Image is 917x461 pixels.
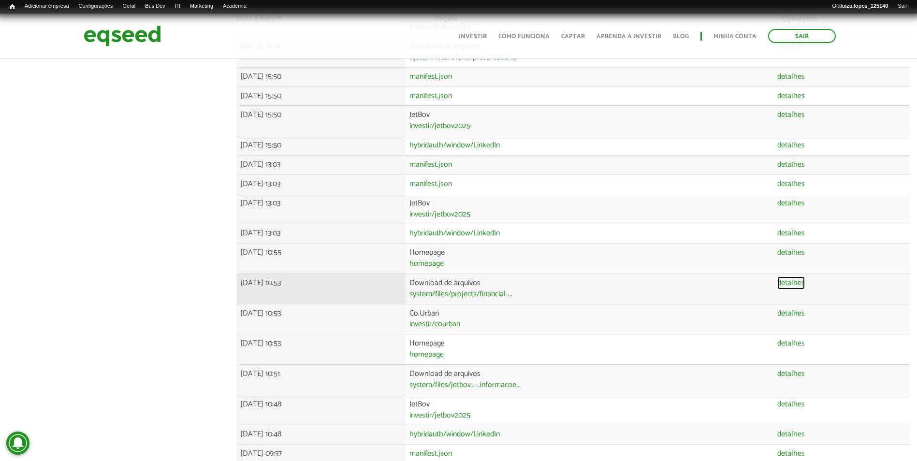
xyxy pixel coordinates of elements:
td: [DATE] 15:50 [236,106,406,136]
a: Marketing [185,2,218,10]
a: manifest.json [409,161,452,169]
a: manifest.json [409,180,452,188]
a: detalhes [777,370,805,378]
td: Homepage [406,244,773,274]
a: Aprenda a investir [597,33,661,40]
a: hybridauth/window/LinkedIn [409,431,500,438]
a: investir/jetbov2025 [409,412,470,419]
a: homepage [409,351,444,359]
td: [DATE] 10:48 [236,425,406,445]
a: detalhes [777,249,805,257]
a: detalhes [777,111,805,119]
a: detalhes [777,73,805,81]
a: Minha conta [713,33,757,40]
a: investir/jetbov2025 [409,122,470,130]
a: detalhes [777,142,805,149]
td: JetBov [406,194,773,224]
td: Co.Urban [406,304,773,334]
a: system/files/jetbov_-_informacoe... [409,381,521,389]
a: hybridauth/window/LinkedIn [409,142,500,149]
td: [DATE] 10:53 [236,274,406,304]
a: detalhes [777,180,805,188]
td: [DATE] 10:51 [236,364,406,395]
a: investir/courban [409,320,460,328]
a: homepage [409,260,444,268]
a: manifest.json [409,92,452,100]
a: detalhes [777,161,805,169]
a: detalhes [777,340,805,347]
td: [DATE] 10:53 [236,304,406,334]
a: detalhes [777,200,805,207]
a: Início [5,2,20,12]
td: [DATE] 13:03 [236,194,406,224]
td: Download de arquivos [406,364,773,395]
a: detalhes [777,92,805,100]
td: [DATE] 15:50 [236,136,406,156]
strong: luiza.lopes_125140 [841,3,888,9]
a: Academia [218,2,251,10]
a: system/files/projects/financial-... [409,290,512,298]
img: EqSeed [84,23,161,49]
a: Oláluiza.lopes_125140 [827,2,893,10]
a: system/files/oferta-presentation... [409,54,517,61]
td: [DATE] 13:03 [236,224,406,244]
td: JetBov [406,106,773,136]
a: detalhes [777,431,805,438]
td: Homepage [406,334,773,365]
td: [DATE] 10:48 [236,395,406,425]
a: Adicionar empresa [20,2,74,10]
td: [DATE] 13:03 [236,174,406,194]
a: detalhes [777,310,805,317]
a: Sair [893,2,912,10]
a: Configurações [74,2,118,10]
td: [DATE] 10:55 [236,244,406,274]
a: Bus Dev [140,2,170,10]
a: detalhes [777,401,805,408]
a: hybridauth/window/LinkedIn [409,230,500,237]
td: [DATE] 13:03 [236,156,406,175]
span: Início [10,3,15,10]
a: detalhes [777,450,805,458]
td: [DATE] 10:53 [236,334,406,365]
a: Investir [459,33,487,40]
a: Sair [768,29,836,43]
td: [DATE] 15:50 [236,67,406,86]
a: investir/jetbov2025 [409,211,470,218]
a: manifest.json [409,73,452,81]
a: manifest.json [409,450,452,458]
a: Captar [561,33,585,40]
td: JetBov [406,395,773,425]
a: detalhes [777,230,805,237]
td: [DATE] 15:50 [236,86,406,106]
a: RI [170,2,185,10]
a: Como funciona [498,33,550,40]
a: Geral [117,2,140,10]
td: Download de arquivos [406,274,773,304]
a: detalhes [777,279,805,287]
a: Blog [673,33,689,40]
